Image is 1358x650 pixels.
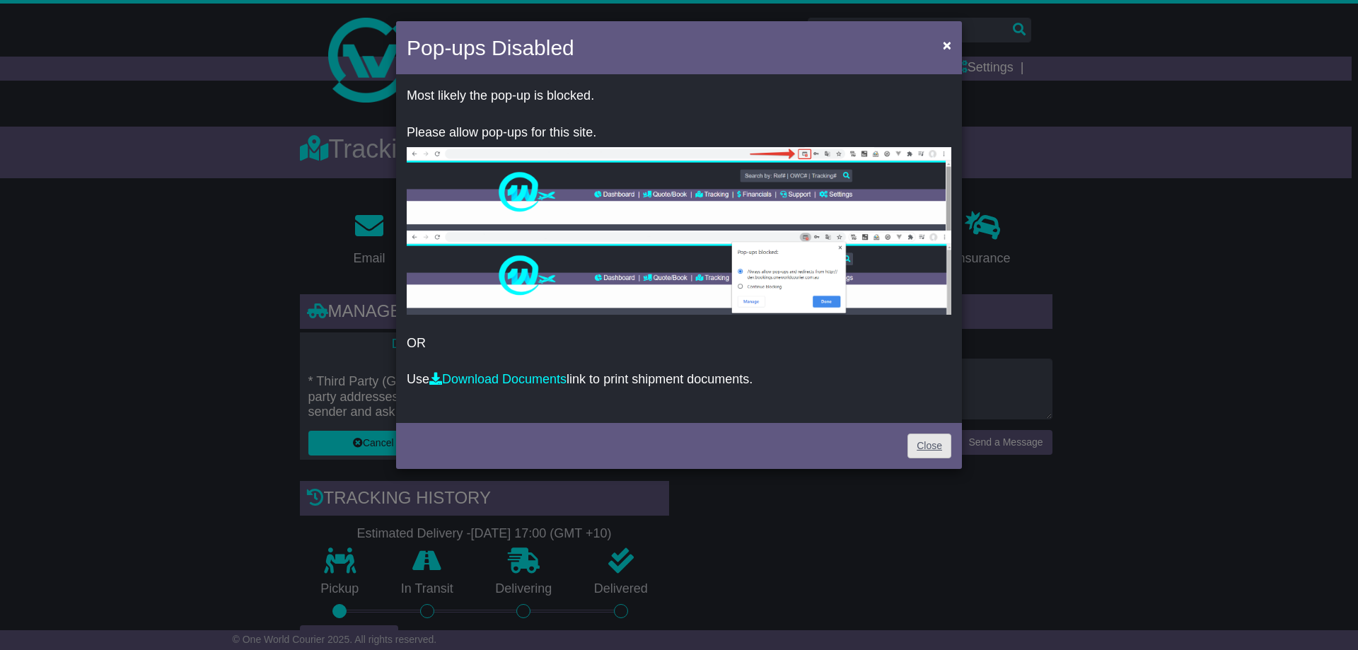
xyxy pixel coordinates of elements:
[407,231,951,315] img: allow-popup-2.png
[407,125,951,141] p: Please allow pop-ups for this site.
[429,372,567,386] a: Download Documents
[396,78,962,419] div: OR
[407,372,951,388] p: Use link to print shipment documents.
[407,147,951,231] img: allow-popup-1.png
[943,37,951,53] span: ×
[407,88,951,104] p: Most likely the pop-up is blocked.
[407,32,574,64] h4: Pop-ups Disabled
[936,30,958,59] button: Close
[907,434,951,458] a: Close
